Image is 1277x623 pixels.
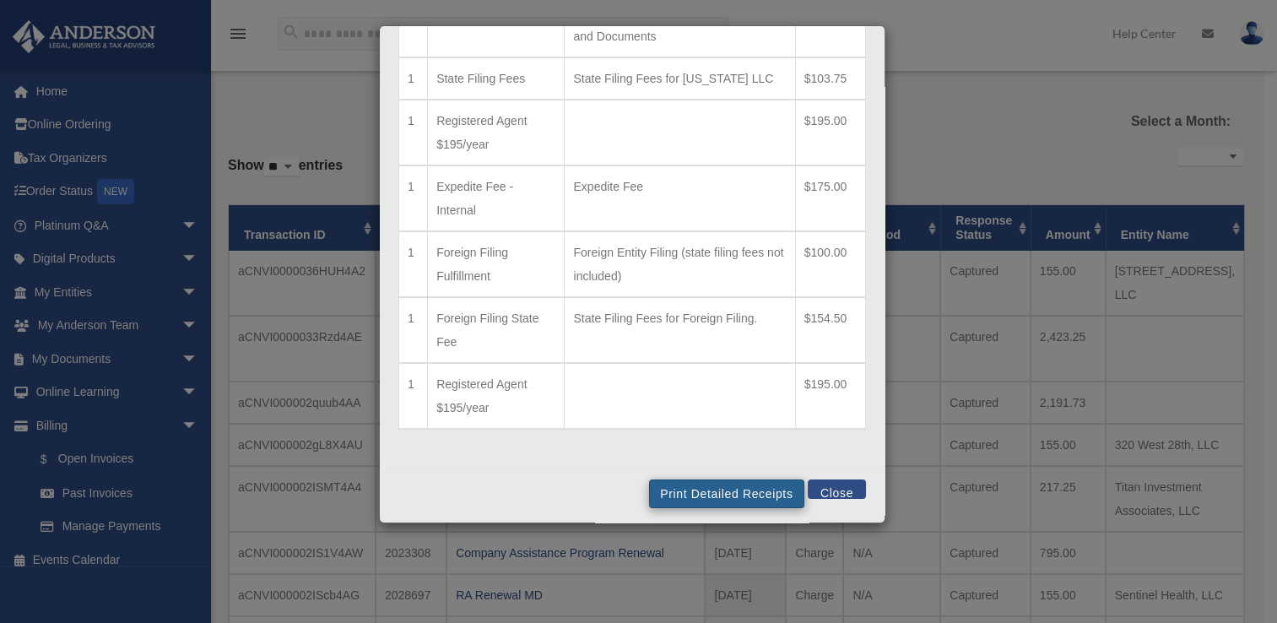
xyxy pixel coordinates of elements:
td: $175.00 [795,165,865,231]
td: Expedite Fee [565,165,795,231]
td: $195.00 [795,363,865,429]
td: State Filing Fees for Foreign Filing. [565,297,795,363]
td: $195.00 [795,100,865,165]
td: 1 [399,57,428,100]
td: Registered Agent $195/year [428,100,565,165]
td: Expedite Fee - Internal [428,165,565,231]
td: Registered Agent $195/year [428,363,565,429]
td: Foreign Filing State Fee [428,297,565,363]
td: State Filing Fees for [US_STATE] LLC [565,57,795,100]
td: 1 [399,231,428,297]
td: State Filing Fees [428,57,565,100]
td: Foreign Entity Filing (state filing fees not included) [565,231,795,297]
button: Print Detailed Receipts [649,479,804,508]
td: 1 [399,297,428,363]
td: 1 [399,363,428,429]
td: Foreign Filing Fulfillment [428,231,565,297]
td: $100.00 [795,231,865,297]
td: $103.75 [795,57,865,100]
td: $154.50 [795,297,865,363]
td: 1 [399,165,428,231]
td: 1 [399,100,428,165]
button: Close [808,479,866,499]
